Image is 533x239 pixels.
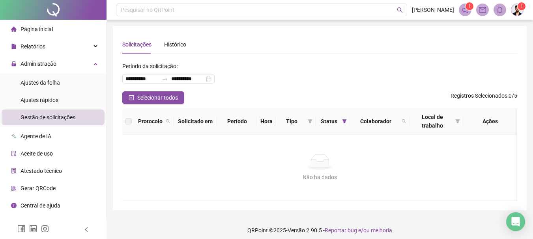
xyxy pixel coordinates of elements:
img: 92130 [511,4,523,16]
span: filter [308,119,312,124]
span: filter [306,115,314,127]
span: Tipo [279,117,305,126]
span: Ajustes da folha [21,80,60,86]
span: Colaborador [353,117,398,126]
span: Status [319,117,339,126]
span: Ajustes rápidos [21,97,58,103]
span: search [400,115,408,127]
span: Central de ajuda [21,202,60,209]
span: facebook [17,225,25,233]
sup: 1 [466,2,473,10]
span: home [11,26,17,32]
span: Atestado técnico [21,168,62,174]
span: Selecionar todos [137,93,178,102]
span: filter [454,111,462,132]
th: Hora [257,108,276,135]
th: Solicitado em [174,108,217,135]
span: search [397,7,403,13]
th: Período [217,108,257,135]
span: search [164,115,172,127]
span: Versão [288,227,305,233]
span: Administração [21,61,56,67]
span: search [402,119,406,124]
div: Histórico [164,40,186,49]
span: [PERSON_NAME] [412,6,454,14]
span: instagram [41,225,49,233]
span: Clube QR - Beneficios [21,220,72,226]
span: audit [11,151,17,156]
span: Local de trabalho [413,113,452,130]
span: Gestão de solicitações [21,114,75,120]
span: : 0 / 5 [451,91,517,104]
span: Aceite de uso [21,150,53,157]
span: Página inicial [21,26,53,32]
span: Reportar bug e/ou melhoria [325,227,392,233]
div: Não há dados [132,173,508,182]
div: Solicitações [122,40,151,49]
div: Ações [466,117,514,126]
span: notification [462,6,469,13]
span: filter [455,119,460,124]
span: lock [11,61,17,67]
span: solution [11,168,17,174]
span: linkedin [29,225,37,233]
div: Open Intercom Messenger [506,212,525,231]
span: Relatórios [21,43,45,50]
span: Agente de IA [21,133,51,139]
span: search [166,119,170,124]
span: check-square [129,95,134,100]
span: 1 [468,4,471,9]
span: file [11,44,17,49]
span: Protocolo [138,117,163,126]
label: Período da solicitação [122,60,181,72]
span: filter [340,115,348,127]
button: Selecionar todos [122,91,184,104]
span: Registros Selecionados [451,93,507,99]
span: qrcode [11,185,17,191]
span: left [84,227,89,232]
span: mail [479,6,486,13]
span: swap-right [162,76,168,82]
span: filter [342,119,347,124]
span: Gerar QRCode [21,185,56,191]
span: to [162,76,168,82]
span: 1 [520,4,523,9]
span: bell [496,6,503,13]
span: info-circle [11,203,17,208]
sup: Atualize o seu contato no menu Meus Dados [518,2,526,10]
